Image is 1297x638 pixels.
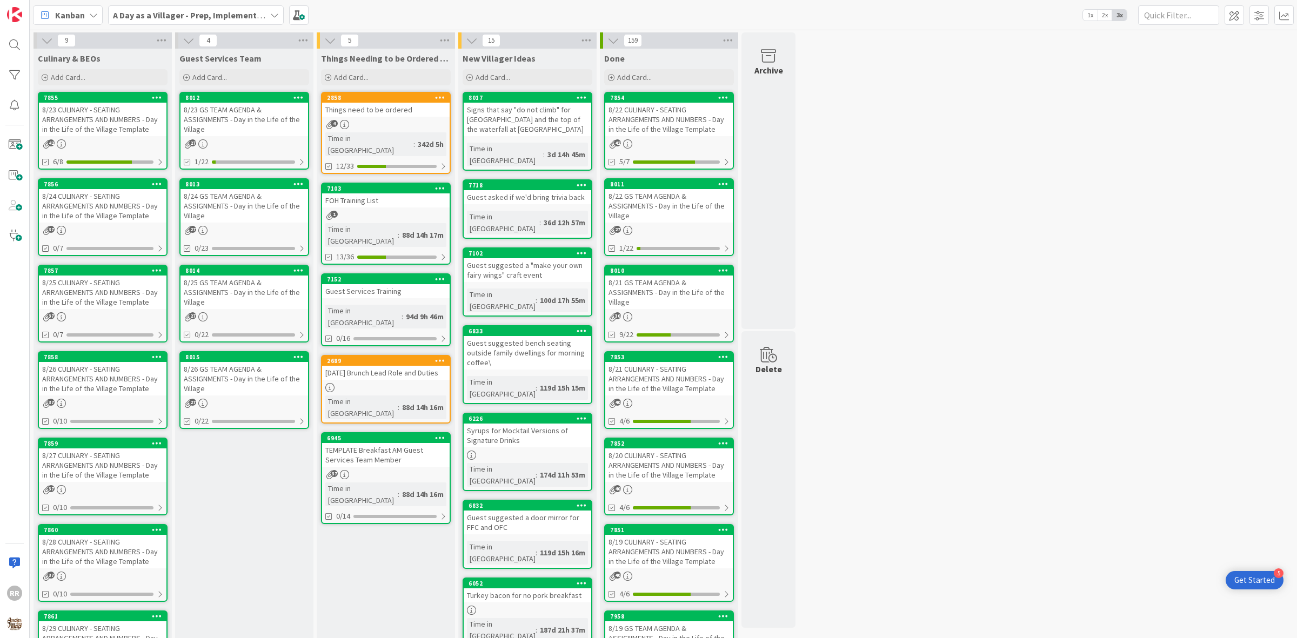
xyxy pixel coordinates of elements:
div: 7857 [39,266,166,276]
div: 8/25 CULINARY - SEATING ARRANGEMENTS AND NUMBERS - Day in the Life of the Village Template [39,276,166,309]
span: 1x [1083,10,1098,21]
div: Syrups for Mocktail Versions of Signature Drinks [464,424,591,447]
b: A Day as a Villager - Prep, Implement and Execute [113,10,306,21]
span: 1 [331,211,338,218]
div: 7859 [44,440,166,447]
span: 4/6 [619,502,630,513]
a: 6833Guest suggested bench seating outside family dwellings for morning coffee\Time in [GEOGRAPHIC... [463,325,592,404]
span: 15 [482,34,500,47]
div: 8/26 GS TEAM AGENDA & ASSIGNMENTS - Day in the Life of the Village [180,362,308,395]
span: 13/36 [336,251,354,263]
div: 7718 [469,182,591,189]
input: Quick Filter... [1138,5,1219,25]
div: 7854 [605,93,733,103]
a: 80148/25 GS TEAM AGENDA & ASSIGNMENTS - Day in the Life of the Village0/22 [179,265,309,342]
div: 5 [1274,568,1283,578]
div: Archive [754,64,783,77]
span: 37 [48,399,55,406]
div: 174d 11h 53m [537,469,588,481]
div: RR [7,586,22,601]
div: 8/19 CULINARY - SEATING ARRANGEMENTS AND NUMBERS - Day in the Life of the Village Template [605,535,733,568]
a: 78558/23 CULINARY - SEATING ARRANGEMENTS AND NUMBERS - Day in the Life of the Village Template6/8 [38,92,168,170]
div: 119d 15h 16m [537,547,588,559]
div: Guest suggested a "make your own fairy wings" craft event [464,258,591,282]
div: 8/27 CULINARY - SEATING ARRANGEMENTS AND NUMBERS - Day in the Life of the Village Template [39,448,166,482]
div: 8/24 CULINARY - SEATING ARRANGEMENTS AND NUMBERS - Day in the Life of the Village Template [39,189,166,223]
div: 7851 [605,525,733,535]
span: Add Card... [51,72,85,82]
div: 6052Turkey bacon for no pork breakfast [464,579,591,602]
span: Things Needing to be Ordered - PUT IN CARD, Don't make new card [321,53,451,64]
span: 12/33 [336,160,354,172]
span: 0/10 [53,415,67,427]
span: : [536,382,537,394]
span: 9/22 [619,329,633,340]
div: 36d 12h 57m [541,217,588,229]
div: 8014 [180,266,308,276]
div: Signs that say "do not climb" for [GEOGRAPHIC_DATA] and the top of the waterfall at [GEOGRAPHIC_D... [464,103,591,136]
div: 7860 [39,525,166,535]
span: 27 [614,226,621,233]
span: 4 [331,120,338,127]
div: 8017 [464,93,591,103]
div: 8/23 CULINARY - SEATING ARRANGEMENTS AND NUMBERS - Day in the Life of the Village Template [39,103,166,136]
span: 1/22 [195,156,209,167]
div: [DATE] Brunch Lead Role and Duties [322,366,450,380]
span: : [536,469,537,481]
div: 2858 [327,94,450,102]
div: 6052 [469,580,591,587]
div: 8011 [610,180,733,188]
a: 80118/22 GS TEAM AGENDA & ASSIGNMENTS - Day in the Life of the Village1/22 [604,178,734,256]
div: 7152 [327,276,450,283]
div: 7857 [44,267,166,274]
span: 37 [48,572,55,579]
div: Time in [GEOGRAPHIC_DATA] [467,288,536,312]
div: 6833 [464,326,591,336]
div: 7853 [605,352,733,362]
span: 4/6 [619,588,630,600]
div: 7718Guest asked if we'd bring trivia back [464,180,591,204]
div: 6226 [464,414,591,424]
div: 80108/21 GS TEAM AGENDA & ASSIGNMENTS - Day in the Life of the Village [605,266,733,309]
div: 88d 14h 16m [399,488,446,500]
div: 8017Signs that say "do not climb" for [GEOGRAPHIC_DATA] and the top of the waterfall at [GEOGRAPH... [464,93,591,136]
img: avatar [7,616,22,631]
span: 37 [331,470,338,477]
div: 80118/22 GS TEAM AGENDA & ASSIGNMENTS - Day in the Life of the Village [605,179,733,223]
div: 8/26 CULINARY - SEATING ARRANGEMENTS AND NUMBERS - Day in the Life of the Village Template [39,362,166,395]
a: 78598/27 CULINARY - SEATING ARRANGEMENTS AND NUMBERS - Day in the Life of the Village Template0/10 [38,438,168,515]
div: 8015 [180,352,308,362]
div: 78588/26 CULINARY - SEATING ARRANGEMENTS AND NUMBERS - Day in the Life of the Village Template [39,352,166,395]
span: 2x [1098,10,1112,21]
div: Time in [GEOGRAPHIC_DATA] [325,223,398,247]
div: 78568/24 CULINARY - SEATING ARRANGEMENTS AND NUMBERS - Day in the Life of the Village Template [39,179,166,223]
div: 8017 [469,94,591,102]
span: 0/7 [53,329,63,340]
div: 6945TEMPLATE Breakfast AM Guest Services Team Member [322,433,450,467]
div: 8013 [180,179,308,189]
div: 7852 [610,440,733,447]
div: 88d 14h 16m [399,401,446,413]
span: 0/14 [336,511,350,522]
span: 40 [614,399,621,406]
div: 2858Things need to be ordered [322,93,450,117]
a: 78548/22 CULINARY - SEATING ARRANGEMENTS AND NUMBERS - Day in the Life of the Village Template5/7 [604,92,734,170]
a: 78578/25 CULINARY - SEATING ARRANGEMENTS AND NUMBERS - Day in the Life of the Village Template0/7 [38,265,168,342]
div: 7102 [469,250,591,257]
div: 88d 14h 17m [399,229,446,241]
div: Get Started [1234,575,1275,586]
div: 6052 [464,579,591,588]
span: : [402,311,403,323]
span: : [398,401,399,413]
div: 7855 [44,94,166,102]
a: 7103FOH Training ListTime in [GEOGRAPHIC_DATA]:88d 14h 17m13/36 [321,183,451,265]
div: 78538/21 CULINARY - SEATING ARRANGEMENTS AND NUMBERS - Day in the Life of the Village Template [605,352,733,395]
div: 6832 [469,502,591,509]
div: 2689 [327,357,450,365]
div: 7856 [39,179,166,189]
div: 6832 [464,501,591,511]
div: 6833 [469,327,591,335]
div: 78518/19 CULINARY - SEATING ARRANGEMENTS AND NUMBERS - Day in the Life of the Village Template [605,525,733,568]
div: 119d 15h 15m [537,382,588,394]
span: 1/22 [619,243,633,254]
